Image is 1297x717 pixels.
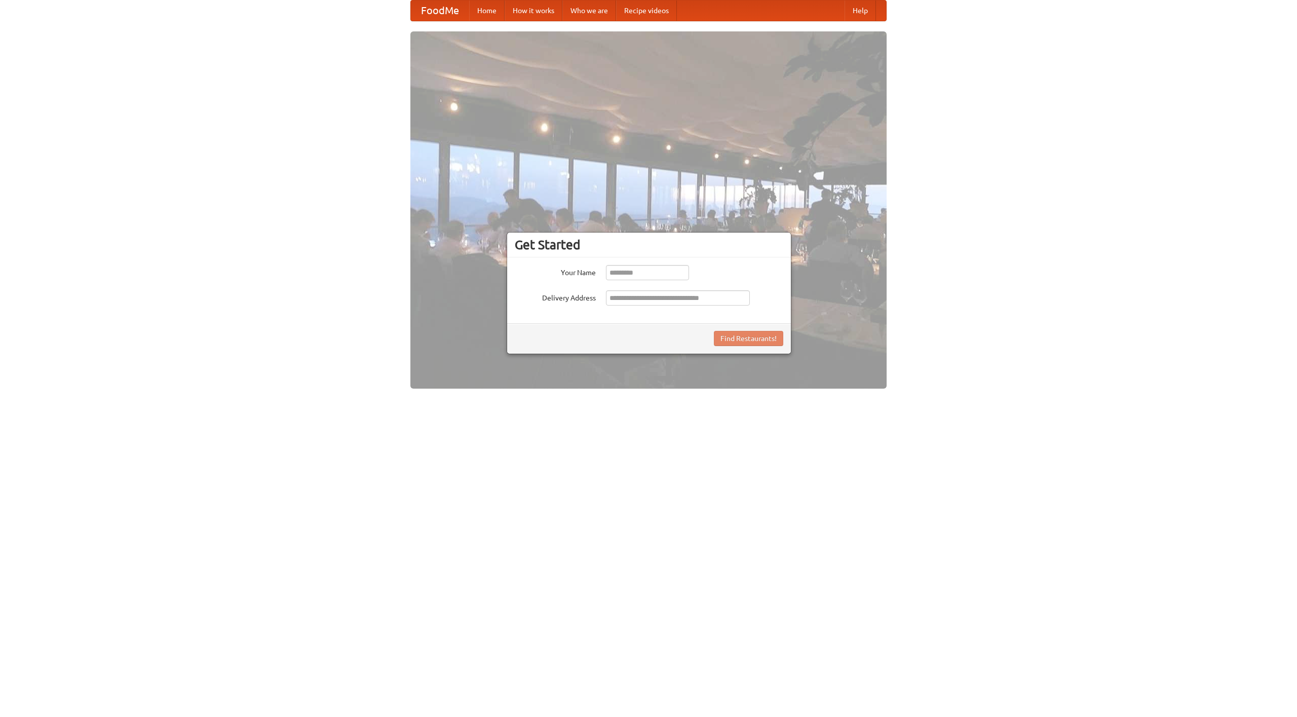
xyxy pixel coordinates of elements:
a: Home [469,1,505,21]
a: Help [845,1,876,21]
a: Recipe videos [616,1,677,21]
label: Your Name [515,265,596,278]
a: FoodMe [411,1,469,21]
h3: Get Started [515,237,783,252]
button: Find Restaurants! [714,331,783,346]
a: Who we are [562,1,616,21]
a: How it works [505,1,562,21]
label: Delivery Address [515,290,596,303]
